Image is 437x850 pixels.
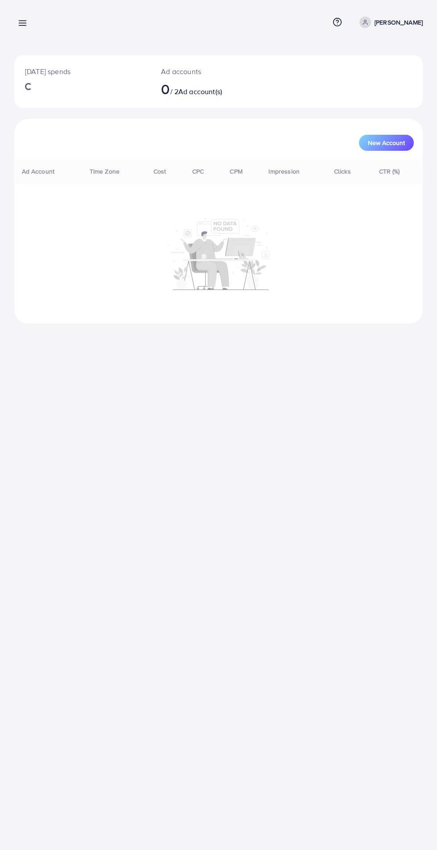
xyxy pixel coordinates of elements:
p: [DATE] spends [25,66,140,77]
h2: / 2 [161,80,242,97]
p: [PERSON_NAME] [375,17,423,28]
span: Ad account(s) [178,87,222,96]
span: 0 [161,79,170,99]
span: New Account [368,140,405,146]
a: [PERSON_NAME] [356,17,423,28]
button: New Account [359,135,414,151]
p: Ad accounts [161,66,242,77]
